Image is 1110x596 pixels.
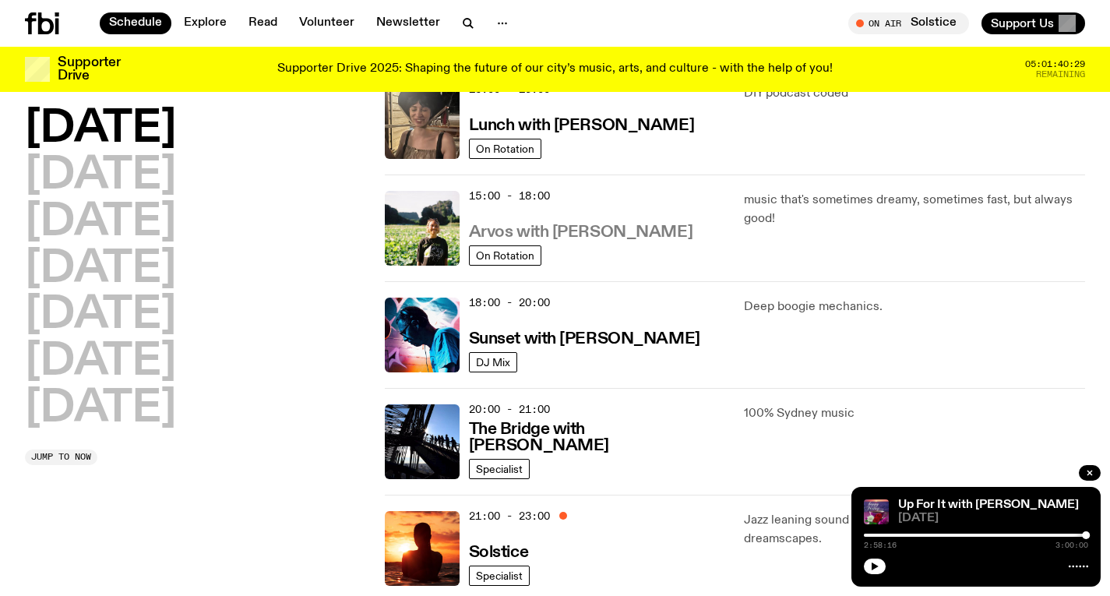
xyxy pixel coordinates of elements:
a: Read [239,12,287,34]
p: Supporter Drive 2025: Shaping the future of our city’s music, arts, and culture - with the help o... [277,62,833,76]
a: Newsletter [367,12,449,34]
img: People climb Sydney's Harbour Bridge [385,404,460,479]
h3: Arvos with [PERSON_NAME] [469,224,692,241]
h3: The Bridge with [PERSON_NAME] [469,421,726,454]
a: On Rotation [469,139,541,159]
span: 05:01:40:29 [1025,60,1085,69]
img: Simon Caldwell stands side on, looking downwards. He has headphones on. Behind him is a brightly ... [385,298,460,372]
h3: Sunset with [PERSON_NAME] [469,331,700,347]
p: DIY podcast coded [744,84,1085,103]
a: Volunteer [290,12,364,34]
img: Bri is smiling and wearing a black t-shirt. She is standing in front of a lush, green field. Ther... [385,191,460,266]
span: 20:00 - 21:00 [469,402,550,417]
span: Specialist [476,570,523,581]
span: On Rotation [476,143,534,154]
a: Solstice [469,541,528,561]
span: Support Us [991,16,1054,30]
a: DJ Mix [469,352,517,372]
p: Deep boogie mechanics. [744,298,1085,316]
button: [DATE] [25,201,176,245]
span: 15:00 - 18:00 [469,189,550,203]
p: 100% Sydney music [744,404,1085,423]
button: [DATE] [25,154,176,198]
span: 21:00 - 23:00 [469,509,550,524]
h3: Solstice [469,545,528,561]
button: Jump to now [25,450,97,465]
img: A girl standing in the ocean as waist level, staring into the rise of the sun. [385,511,460,586]
a: Schedule [100,12,171,34]
span: On Rotation [476,249,534,261]
button: [DATE] [25,294,176,337]
button: On AirSolstice [848,12,969,34]
button: [DATE] [25,108,176,151]
h3: Lunch with [PERSON_NAME] [469,118,694,134]
span: [DATE] [898,513,1088,524]
p: music that's sometimes dreamy, sometimes fast, but always good! [744,191,1085,228]
button: Support Us [981,12,1085,34]
span: DJ Mix [476,356,510,368]
span: 18:00 - 20:00 [469,295,550,310]
button: [DATE] [25,387,176,431]
a: Arvos with [PERSON_NAME] [469,221,692,241]
span: 2:58:16 [864,541,897,549]
a: Up For It with [PERSON_NAME] [898,499,1079,511]
a: Lunch with [PERSON_NAME] [469,115,694,134]
h3: Supporter Drive [58,56,120,83]
span: Remaining [1036,70,1085,79]
button: [DATE] [25,248,176,291]
a: The Bridge with [PERSON_NAME] [469,418,726,454]
a: Specialist [469,459,530,479]
span: 3:00:00 [1055,541,1088,549]
a: Specialist [469,566,530,586]
p: Jazz leaning sound rebels crafting beautifully intricate dreamscapes. [744,511,1085,548]
button: [DATE] [25,340,176,384]
a: On Rotation [469,245,541,266]
span: Jump to now [31,453,91,461]
a: Explore [174,12,236,34]
span: Specialist [476,463,523,474]
a: Sunset with [PERSON_NAME] [469,328,700,347]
